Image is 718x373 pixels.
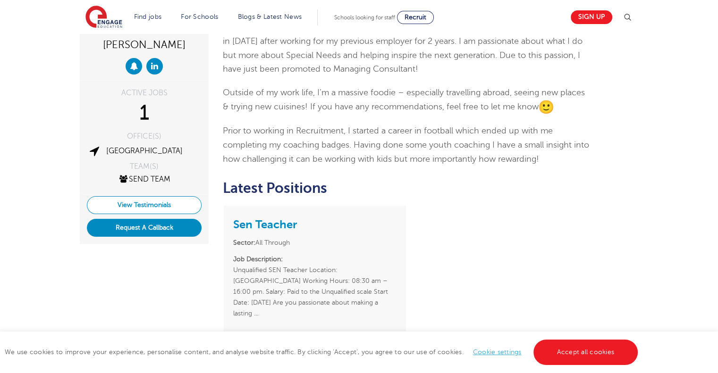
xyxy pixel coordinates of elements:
[473,348,522,356] a: Cookie settings
[397,11,434,24] a: Recruit
[85,6,122,29] img: Engage Education
[233,256,283,263] strong: Job Description:
[134,13,162,20] a: Find jobs
[87,163,202,170] div: TEAM(S)
[238,13,302,20] a: Blogs & Latest News
[106,147,183,155] a: [GEOGRAPHIC_DATA]
[233,239,255,246] strong: Sector:
[223,126,589,163] span: Prior to working in Recruitment, I started a career in football which ended up with me completing...
[571,10,612,24] a: Sign up
[233,254,396,319] p: Unqualified SEN Teacher Location: [GEOGRAPHIC_DATA] Working Hours: 08:30 am – 16:00 pm. Salary: P...
[87,196,202,214] a: View Testimonials
[87,89,202,97] div: ACTIVE JOBS
[223,88,585,111] span: Outside of my work life, I’m a massive foodie – especially travelling abroad, seeing new places &...
[5,348,640,356] span: We use cookies to improve your experience, personalise content, and analyse website traffic. By c...
[87,101,202,125] div: 1
[87,219,202,237] button: Request A Callback
[334,14,395,21] span: Schools looking for staff
[533,340,638,365] a: Accept all cookies
[223,180,591,196] h2: Latest Positions
[87,133,202,140] div: OFFICE(S)
[233,237,396,248] li: All Through
[233,218,297,231] a: Sen Teacher
[223,8,589,74] span: Hi, I’m [PERSON_NAME], your SEND consultant for recruitment across [GEOGRAPHIC_DATA], [GEOGRAPHIC...
[405,14,426,21] span: Recruit
[118,175,170,183] a: SEND Team
[539,99,554,115] img: ?
[87,35,202,53] div: [PERSON_NAME]
[181,13,218,20] a: For Schools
